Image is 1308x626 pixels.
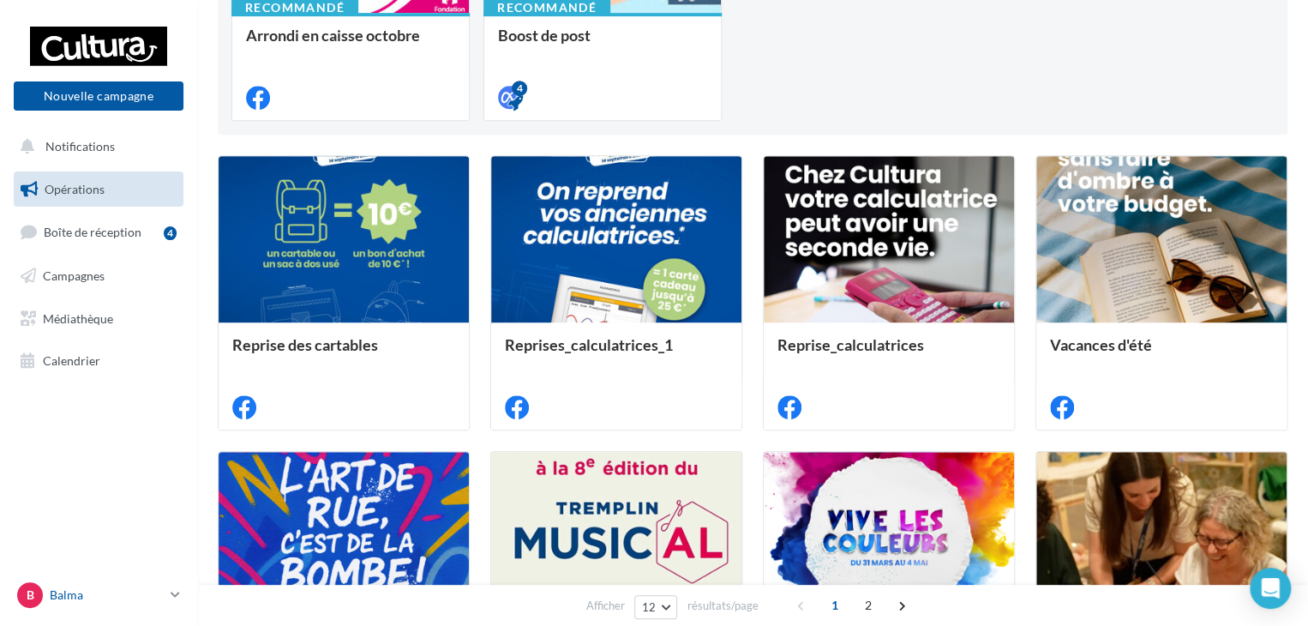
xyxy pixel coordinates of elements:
a: Opérations [10,172,187,208]
div: Vacances d'été [1050,336,1273,370]
span: Opérations [45,182,105,196]
button: Notifications [10,129,180,165]
button: Nouvelle campagne [14,81,183,111]
span: B [27,587,34,604]
span: Boîte de réception [44,225,141,239]
span: Campagnes [43,268,105,283]
p: Balma [50,587,164,604]
div: Reprises_calculatrices_1 [505,336,728,370]
div: Boost de post [498,27,707,61]
div: 4 [512,81,527,96]
div: Arrondi en caisse octobre [246,27,455,61]
a: Calendrier [10,343,187,379]
span: Calendrier [43,353,100,368]
a: B Balma [14,579,183,611]
span: Afficher [586,598,625,614]
div: Reprise des cartables [232,336,455,370]
div: 4 [164,226,177,240]
span: résultats/page [687,598,758,614]
button: 12 [634,595,678,619]
a: Boîte de réception4 [10,214,187,250]
span: Notifications [45,139,115,153]
span: 2 [855,592,882,619]
a: Campagnes [10,258,187,294]
a: Médiathèque [10,301,187,337]
span: 12 [642,600,657,614]
span: Médiathèque [43,310,113,325]
div: Reprise_calculatrices [777,336,1000,370]
div: Open Intercom Messenger [1250,568,1291,609]
span: 1 [821,592,849,619]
